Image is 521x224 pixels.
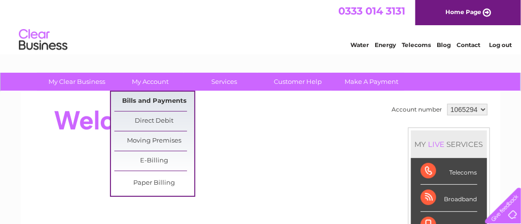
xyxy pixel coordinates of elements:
img: logo.png [18,25,68,55]
div: Telecoms [421,158,477,185]
a: Paper Billing [114,174,194,193]
a: Blog [437,41,451,48]
div: MY SERVICES [411,130,487,158]
a: Services [184,73,264,91]
div: Clear Business is a trading name of Verastar Limited (registered in [GEOGRAPHIC_DATA] No. 3667643... [32,5,490,47]
div: Broadband [421,185,477,211]
a: Moving Premises [114,131,194,151]
a: E-Billing [114,151,194,171]
a: My Clear Business [37,73,117,91]
a: Bills and Payments [114,92,194,111]
a: Make A Payment [332,73,411,91]
a: Energy [375,41,396,48]
a: My Account [111,73,190,91]
a: Water [350,41,369,48]
a: Contact [457,41,480,48]
a: Telecoms [402,41,431,48]
a: Customer Help [258,73,338,91]
a: Log out [489,41,512,48]
td: Account number [390,101,445,118]
a: Direct Debit [114,112,194,131]
div: LIVE [426,140,447,149]
a: 0333 014 3131 [338,5,405,17]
